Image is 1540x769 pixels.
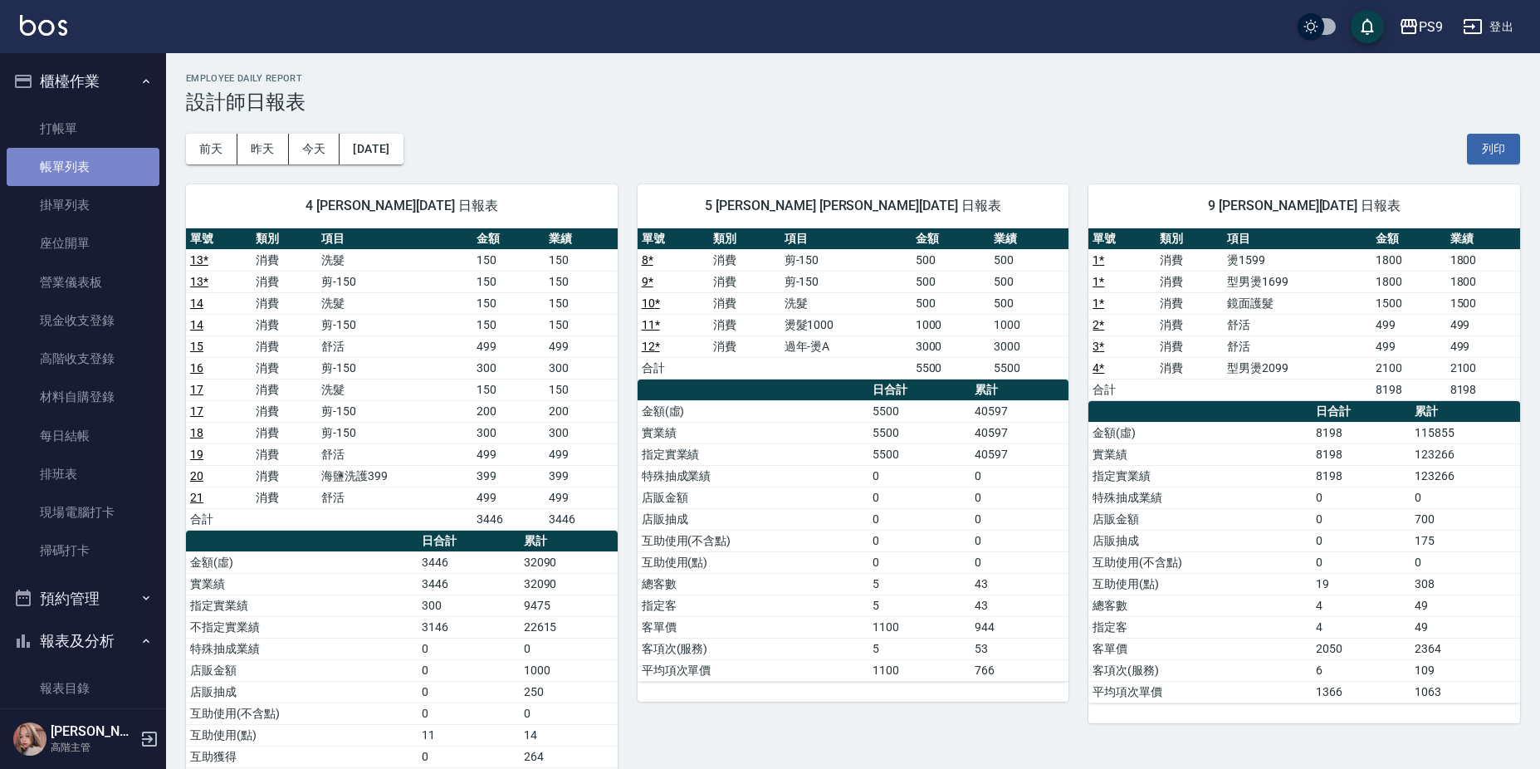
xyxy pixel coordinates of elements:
[418,638,520,659] td: 0
[186,573,418,595] td: 實業績
[317,249,472,271] td: 洗髮
[912,314,990,336] td: 1000
[868,400,970,422] td: 5500
[252,487,317,508] td: 消費
[7,669,159,708] a: 報表目錄
[868,551,970,573] td: 0
[1088,530,1312,551] td: 店販抽成
[1156,249,1223,271] td: 消費
[912,292,990,314] td: 500
[638,573,869,595] td: 總客數
[206,198,598,214] span: 4 [PERSON_NAME][DATE] 日報表
[252,292,317,314] td: 消費
[868,595,970,616] td: 5
[970,508,1068,530] td: 0
[1410,551,1520,573] td: 0
[252,422,317,443] td: 消費
[970,573,1068,595] td: 43
[317,228,472,250] th: 項目
[1446,228,1520,250] th: 業績
[1312,422,1410,443] td: 8198
[638,638,869,659] td: 客項次(服務)
[638,595,869,616] td: 指定客
[990,271,1068,292] td: 500
[190,340,203,353] a: 15
[970,659,1068,681] td: 766
[545,314,617,336] td: 150
[868,530,970,551] td: 0
[317,422,472,443] td: 剪-150
[186,134,237,164] button: 前天
[1312,487,1410,508] td: 0
[7,224,159,262] a: 座位開單
[252,271,317,292] td: 消費
[252,228,317,250] th: 類別
[472,357,545,379] td: 300
[990,228,1068,250] th: 業績
[638,422,869,443] td: 實業績
[1088,465,1312,487] td: 指定實業績
[1088,443,1312,465] td: 實業績
[970,487,1068,508] td: 0
[190,383,203,396] a: 17
[638,616,869,638] td: 客單價
[418,616,520,638] td: 3146
[1088,616,1312,638] td: 指定客
[418,681,520,703] td: 0
[1410,573,1520,595] td: 308
[1410,681,1520,703] td: 1063
[186,638,418,659] td: 特殊抽成業績
[252,465,317,487] td: 消費
[638,487,869,508] td: 店販金額
[1088,681,1312,703] td: 平均項次單價
[970,530,1068,551] td: 0
[317,314,472,336] td: 剪-150
[970,400,1068,422] td: 40597
[317,379,472,400] td: 洗髮
[472,465,545,487] td: 399
[1223,357,1371,379] td: 型男燙2099
[709,249,780,271] td: 消費
[520,595,618,616] td: 9475
[545,487,617,508] td: 499
[990,292,1068,314] td: 500
[186,508,252,530] td: 合計
[472,292,545,314] td: 150
[638,400,869,422] td: 金額(虛)
[638,228,1069,380] table: a dense table
[970,616,1068,638] td: 944
[520,531,618,552] th: 累計
[1410,616,1520,638] td: 49
[190,469,203,482] a: 20
[13,722,46,756] img: Person
[868,659,970,681] td: 1100
[970,422,1068,443] td: 40597
[970,551,1068,573] td: 0
[970,638,1068,659] td: 53
[20,15,67,36] img: Logo
[520,703,618,724] td: 0
[186,551,418,573] td: 金額(虛)
[1410,401,1520,423] th: 累計
[1456,12,1520,42] button: 登出
[317,443,472,465] td: 舒活
[418,703,520,724] td: 0
[252,249,317,271] td: 消費
[1312,551,1410,573] td: 0
[1410,659,1520,681] td: 109
[1156,228,1223,250] th: 類別
[1410,465,1520,487] td: 123266
[1410,443,1520,465] td: 123266
[317,336,472,357] td: 舒活
[472,249,545,271] td: 150
[472,400,545,422] td: 200
[1371,292,1445,314] td: 1500
[638,380,1069,682] table: a dense table
[709,228,780,250] th: 類別
[472,508,545,530] td: 3446
[7,708,159,746] a: 消費分析儀表板
[520,638,618,659] td: 0
[780,336,912,357] td: 過年-燙A
[1446,271,1520,292] td: 1800
[252,400,317,422] td: 消費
